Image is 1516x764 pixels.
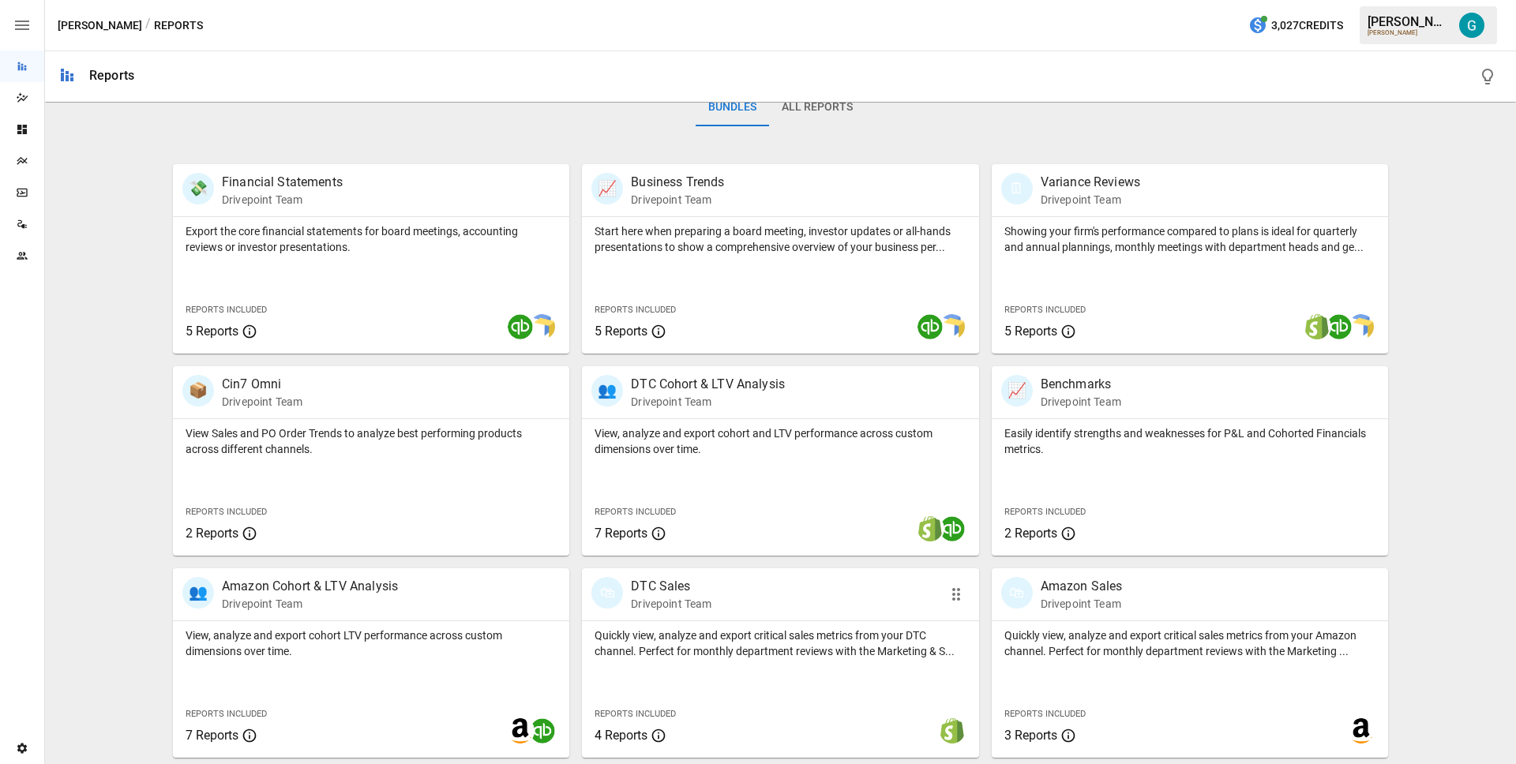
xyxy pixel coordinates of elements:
p: Quickly view, analyze and export critical sales metrics from your DTC channel. Perfect for monthl... [595,627,966,659]
span: 4 Reports [595,728,647,743]
div: 💸 [182,173,214,204]
img: smart model [940,314,965,339]
p: View, analyze and export cohort LTV performance across custom dimensions over time. [186,627,557,659]
span: Reports Included [595,305,676,315]
span: 5 Reports [1004,324,1057,339]
p: Start here when preparing a board meeting, investor updates or all-hands presentations to show a ... [595,223,966,255]
img: quickbooks [508,314,533,339]
span: 5 Reports [186,324,238,339]
p: DTC Cohort & LTV Analysis [631,375,785,394]
p: Amazon Cohort & LTV Analysis [222,577,398,596]
div: 📦 [182,375,214,406]
span: Reports Included [186,305,267,315]
p: Export the core financial statements for board meetings, accounting reviews or investor presentat... [186,223,557,255]
div: 🗓 [1001,173,1033,204]
div: 📈 [1001,375,1033,406]
p: Drivepoint Team [222,596,398,612]
p: Quickly view, analyze and export critical sales metrics from your Amazon channel. Perfect for mon... [1004,627,1375,659]
button: Bundles [696,88,769,126]
img: smart model [530,314,555,339]
img: smart model [1349,314,1374,339]
span: Reports Included [1004,305,1086,315]
p: Drivepoint Team [1041,192,1140,208]
span: Reports Included [186,507,267,517]
p: View Sales and PO Order Trends to analyze best performing products across different channels. [186,425,557,457]
img: shopify [1304,314,1330,339]
p: Drivepoint Team [222,394,302,410]
span: 7 Reports [186,728,238,743]
div: 👥 [591,375,623,406]
img: amazon [1349,718,1374,743]
p: Drivepoint Team [631,596,711,612]
img: quickbooks [530,718,555,743]
p: Financial Statements [222,173,343,192]
button: All Reports [769,88,865,126]
p: Drivepoint Team [222,192,343,208]
img: quickbooks [1326,314,1352,339]
span: 3,027 Credits [1271,16,1343,36]
span: Reports Included [595,507,676,517]
span: 3 Reports [1004,728,1057,743]
p: Amazon Sales [1041,577,1123,596]
img: amazon [508,718,533,743]
p: Variance Reviews [1041,173,1140,192]
button: Gavin Acres [1450,3,1494,47]
span: Reports Included [1004,709,1086,719]
span: 5 Reports [595,324,647,339]
span: Reports Included [1004,507,1086,517]
p: Drivepoint Team [631,394,785,410]
button: 3,027Credits [1242,11,1349,40]
p: Easily identify strengths and weaknesses for P&L and Cohorted Financials metrics. [1004,425,1375,457]
span: 2 Reports [1004,526,1057,541]
img: shopify [917,516,943,541]
div: 👥 [182,577,214,609]
p: Drivepoint Team [1041,394,1121,410]
span: Reports Included [186,709,267,719]
img: quickbooks [940,516,965,541]
p: Showing your firm's performance compared to plans is ideal for quarterly and annual plannings, mo... [1004,223,1375,255]
p: Cin7 Omni [222,375,302,394]
button: [PERSON_NAME] [58,16,142,36]
p: Business Trends [631,173,724,192]
span: 2 Reports [186,526,238,541]
div: 🛍 [1001,577,1033,609]
p: View, analyze and export cohort and LTV performance across custom dimensions over time. [595,425,966,457]
p: Benchmarks [1041,375,1121,394]
img: shopify [940,718,965,743]
p: Drivepoint Team [1041,596,1123,612]
img: Gavin Acres [1459,13,1484,38]
p: Drivepoint Team [631,192,724,208]
div: [PERSON_NAME] [1368,29,1450,36]
div: 📈 [591,173,623,204]
div: [PERSON_NAME] [1368,14,1450,29]
div: Reports [89,68,134,83]
img: quickbooks [917,314,943,339]
div: / [145,16,151,36]
span: 7 Reports [595,526,647,541]
div: 🛍 [591,577,623,609]
span: Reports Included [595,709,676,719]
p: DTC Sales [631,577,711,596]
